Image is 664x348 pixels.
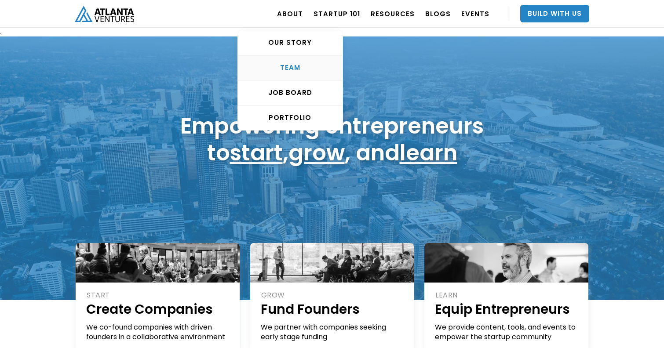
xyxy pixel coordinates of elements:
[238,63,343,72] div: TEAM
[314,1,360,26] a: Startup 101
[238,30,343,55] a: OUR STORY
[238,88,343,97] div: Job Board
[238,38,343,47] div: OUR STORY
[371,1,415,26] a: RESOURCES
[277,1,303,26] a: ABOUT
[86,323,230,342] div: We co-found companies with driven founders in a collaborative environment
[230,137,283,168] a: start
[435,290,579,300] div: LEARN
[86,300,230,318] h1: Create Companies
[261,300,405,318] h1: Fund Founders
[261,323,405,342] div: We partner with companies seeking early stage funding
[180,112,484,166] h1: Empowering entrepreneurs to , , and
[238,105,343,130] a: PORTFOLIO
[288,137,345,168] a: grow
[435,323,579,342] div: We provide content, tools, and events to empower the startup community
[238,55,343,80] a: TEAM
[87,290,230,300] div: START
[238,113,343,122] div: PORTFOLIO
[425,1,451,26] a: BLOGS
[461,1,489,26] a: EVENTS
[400,137,457,168] a: learn
[520,5,589,22] a: Build With Us
[261,290,405,300] div: GROW
[238,80,343,105] a: Job Board
[435,300,579,318] h1: Equip Entrepreneurs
